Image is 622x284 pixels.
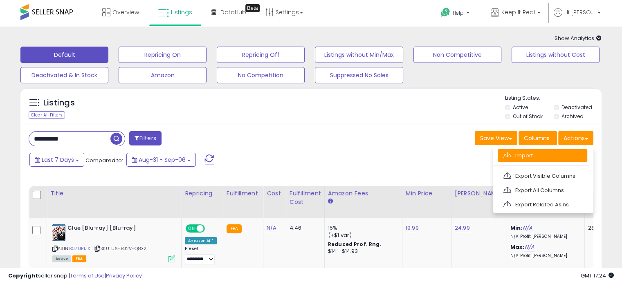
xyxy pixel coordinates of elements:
[588,224,613,232] div: 28
[8,272,38,280] strong: Copyright
[328,241,382,248] b: Reduced Prof. Rng.
[558,131,593,145] button: Actions
[510,224,523,232] b: Min:
[20,47,108,63] button: Default
[52,255,71,262] span: All listings currently available for purchase on Amazon
[227,189,260,198] div: Fulfillment
[524,243,534,251] a: N/A
[498,184,587,197] a: Export All Columns
[52,224,65,241] img: 51syJ3yYj4L._SL40_.jpg
[94,245,146,252] span: | SKU: U6-8J2V-Q8X2
[505,94,602,102] p: Listing States:
[119,47,207,63] button: Repricing On
[126,153,196,167] button: Aug-31 - Sep-06
[69,245,92,252] a: B071JPTJXL
[554,8,601,27] a: Hi [PERSON_NAME]
[171,8,192,16] span: Listings
[185,246,217,264] div: Preset:
[129,131,161,145] button: Filters
[522,224,532,232] a: N/A
[227,224,242,233] small: FBA
[413,47,501,63] button: Non Competitive
[267,189,283,198] div: Cost
[106,272,142,280] a: Privacy Policy
[507,186,584,218] th: The percentage added to the cost of goods (COGS) that forms the calculator for Min & Max prices.
[524,134,550,142] span: Columns
[217,47,305,63] button: Repricing Off
[455,224,470,232] a: 24.99
[555,34,602,42] span: Show Analytics
[498,149,587,162] a: Import
[406,189,448,198] div: Min Price
[204,225,217,232] span: OFF
[70,272,105,280] a: Terms of Use
[513,104,528,111] label: Active
[328,224,396,232] div: 15%
[406,224,419,232] a: 19.99
[475,131,517,145] button: Save View
[561,113,583,120] label: Archived
[290,189,321,206] div: Fulfillment Cost
[52,224,175,262] div: ASIN:
[498,198,587,211] a: Export Related Asins
[455,189,503,198] div: [PERSON_NAME]
[72,255,86,262] span: FBA
[42,156,74,164] span: Last 7 Days
[510,253,578,259] p: N/A Profit [PERSON_NAME]
[501,8,535,16] span: Keep It Real
[434,1,478,27] a: Help
[20,67,108,83] button: Deactivated & In Stock
[513,113,543,120] label: Out of Stock
[581,272,614,280] span: 2025-09-14 17:24 GMT
[29,153,84,167] button: Last 7 Days
[67,224,167,234] b: Clue [Blu-ray] [Blu-ray]
[245,4,260,12] div: Tooltip anchor
[50,189,178,198] div: Title
[510,243,525,251] b: Max:
[185,237,217,244] div: Amazon AI *
[139,156,186,164] span: Aug-31 - Sep-06
[564,8,595,16] span: Hi [PERSON_NAME]
[185,189,220,198] div: Repricing
[510,234,578,239] p: N/A Profit [PERSON_NAME]
[328,232,396,239] div: (+$1 var)
[85,157,123,164] span: Compared to:
[112,8,139,16] span: Overview
[8,272,142,280] div: seller snap | |
[43,97,75,109] h5: Listings
[29,111,65,119] div: Clear All Filters
[519,131,557,145] button: Columns
[119,67,207,83] button: Amazon
[186,225,197,232] span: ON
[328,189,399,198] div: Amazon Fees
[328,198,333,205] small: Amazon Fees.
[440,7,451,18] i: Get Help
[315,67,403,83] button: Suppressed No Sales
[220,8,246,16] span: DataHub
[328,248,396,255] div: $14 - $14.93
[512,47,600,63] button: Listings without Cost
[561,104,592,111] label: Deactivated
[315,47,403,63] button: Listings without Min/Max
[267,224,276,232] a: N/A
[217,67,305,83] button: No Competition
[453,9,464,16] span: Help
[290,224,318,232] div: 4.46
[498,170,587,182] a: Export Visible Columns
